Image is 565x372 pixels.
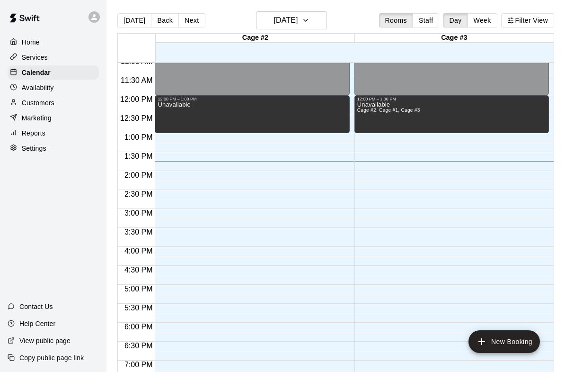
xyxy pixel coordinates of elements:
a: Reports [8,126,99,140]
span: 11:30 AM [118,76,155,84]
p: Customers [22,98,54,108]
button: Next [178,13,205,27]
button: Day [443,13,468,27]
p: Copy public page link [19,353,84,363]
span: 2:00 PM [122,171,155,179]
span: 12:00 PM [118,95,155,103]
p: Home [22,37,40,47]
div: Cage #3 [355,34,554,43]
span: 2:30 PM [122,190,155,198]
span: 5:00 PM [122,285,155,293]
p: Settings [22,144,46,153]
a: Calendar [8,65,99,80]
a: Settings [8,141,99,155]
button: [DATE] [256,11,327,29]
div: 12:00 PM – 1:00 PM [357,97,546,101]
p: Services [22,53,48,62]
button: Filter View [501,13,554,27]
span: Cage #2, Cage #1, Cage #3 [357,108,420,113]
p: Calendar [22,68,51,77]
span: 4:00 PM [122,247,155,255]
span: 1:30 PM [122,152,155,160]
span: 12:30 PM [118,114,155,122]
a: Home [8,35,99,49]
span: 7:00 PM [122,361,155,369]
button: add [468,330,540,353]
h6: [DATE] [274,14,298,27]
p: View public page [19,336,71,345]
span: 5:30 PM [122,304,155,312]
span: 3:00 PM [122,209,155,217]
button: Week [468,13,497,27]
a: Availability [8,81,99,95]
span: 6:00 PM [122,323,155,331]
span: 1:00 PM [122,133,155,141]
p: Contact Us [19,302,53,311]
button: Staff [413,13,440,27]
div: 12:00 PM – 1:00 PM [158,97,346,101]
a: Marketing [8,111,99,125]
a: Services [8,50,99,64]
p: Availability [22,83,54,92]
p: Help Center [19,319,55,328]
a: Customers [8,96,99,110]
div: 12:00 PM – 1:00 PM: Unavailable [155,95,349,133]
button: Back [151,13,179,27]
div: Cage #2 [156,34,354,43]
p: Reports [22,128,45,138]
span: 4:30 PM [122,266,155,274]
button: Rooms [379,13,413,27]
span: 6:30 PM [122,342,155,350]
div: 12:00 PM – 1:00 PM: Unavailable [354,95,549,133]
button: [DATE] [117,13,151,27]
p: Marketing [22,113,52,123]
span: 3:30 PM [122,228,155,236]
